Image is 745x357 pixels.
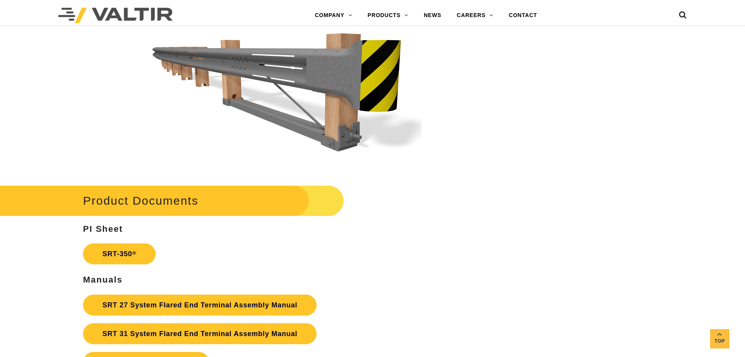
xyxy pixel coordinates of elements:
[360,8,416,23] a: PRODUCTS
[710,329,729,348] a: Top
[449,8,501,23] a: CAREERS
[83,224,123,234] strong: PI Sheet
[83,295,317,316] a: SRT 27 System Flared End Terminal Assembly Manual
[307,8,360,23] a: COMPANY
[501,8,545,23] a: CONTACT
[132,250,137,256] sup: ®
[58,8,173,23] img: Valtir
[83,243,156,264] a: SRT-350®
[710,337,729,346] span: Top
[83,275,123,285] strong: Manuals
[416,8,449,23] a: NEWS
[83,323,317,344] a: SRT 31 System Flared End Terminal Assembly Manual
